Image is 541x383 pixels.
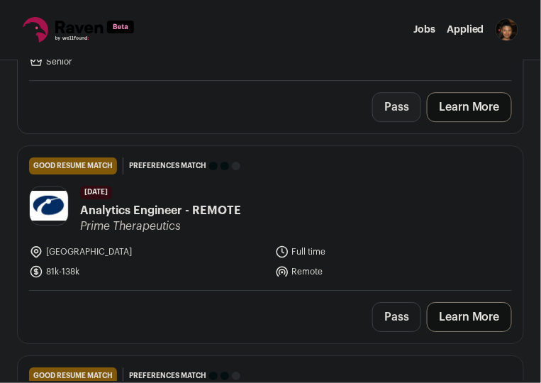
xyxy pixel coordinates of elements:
span: [DATE] [80,186,112,199]
li: [GEOGRAPHIC_DATA] [29,245,267,259]
li: Senior [29,55,267,69]
a: Learn More [427,92,512,122]
li: Full time [275,245,513,259]
button: Open dropdown [496,18,518,41]
img: 5426815-medium_jpg [496,18,518,41]
img: df96862a554215d22185d03a1ac48a8e4d7f5faf6e4bb5320c418b69c4cebf87.jpg [30,191,68,221]
a: good resume match Preferences match [DATE] Analytics Engineer - REMOTE Prime Therapeutics [GEOGRA... [18,146,523,290]
div: good resume match [29,157,117,174]
button: Pass [372,92,421,122]
li: 81k-138k [29,265,267,279]
a: Applied [447,25,484,35]
a: Learn More [427,302,512,332]
span: Preferences match [129,159,206,173]
span: Preferences match [129,369,206,383]
button: Pass [372,302,421,332]
a: Jobs [413,25,435,35]
span: Analytics Engineer - REMOTE [80,202,241,219]
span: Prime Therapeutics [80,219,241,233]
li: Remote [275,265,513,279]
